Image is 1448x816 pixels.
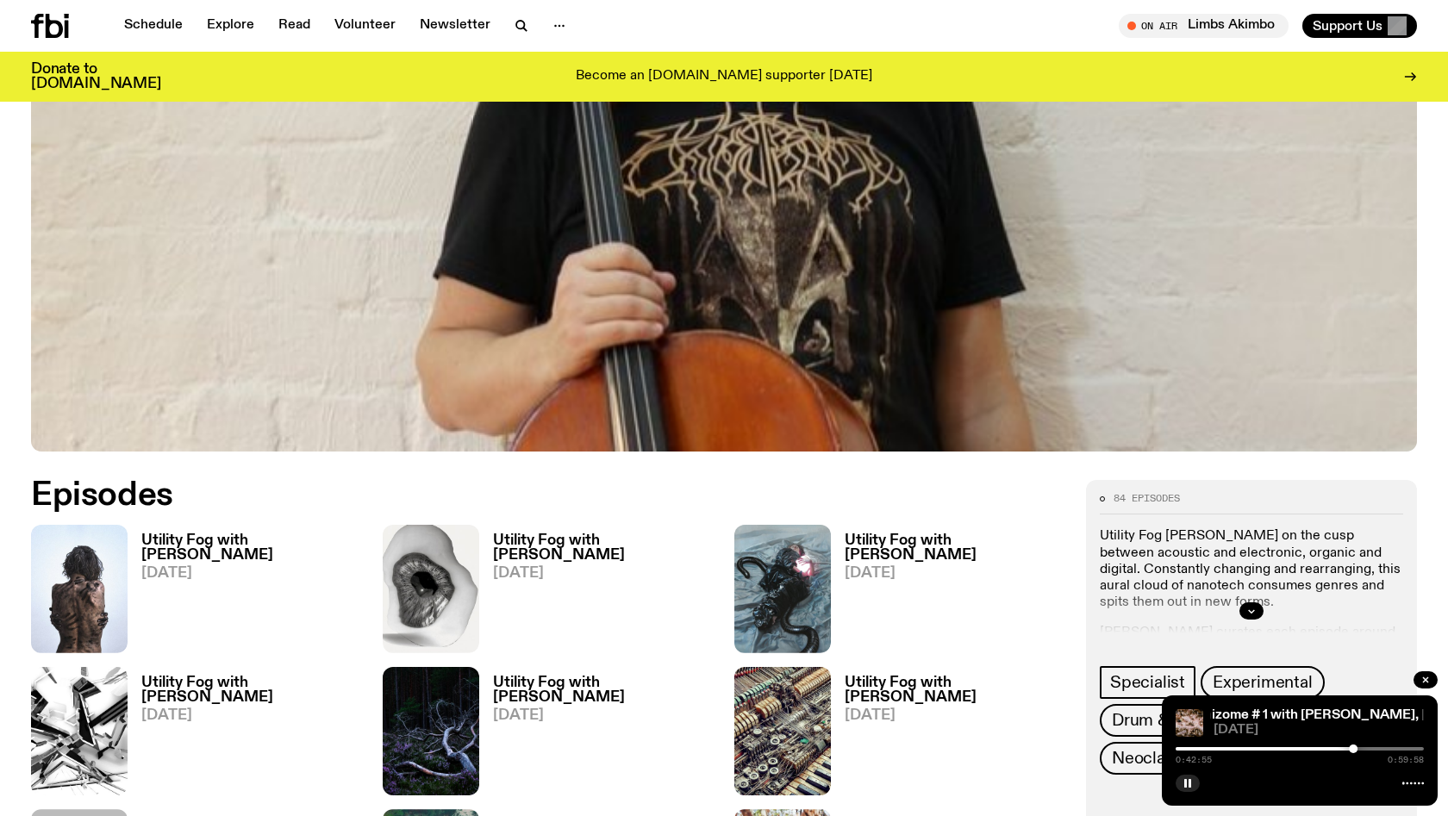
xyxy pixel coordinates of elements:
[493,566,714,581] span: [DATE]
[493,708,714,723] span: [DATE]
[734,525,831,653] img: Cover to Giant Claw's album Decadent Stress Chamber
[845,566,1065,581] span: [DATE]
[114,14,193,38] a: Schedule
[31,667,128,795] img: Cover to Slikback's album Attrition
[1112,749,1208,768] span: Neoclassical
[1112,711,1209,730] span: Drum & Bass
[493,533,714,563] h3: Utility Fog with [PERSON_NAME]
[831,533,1065,653] a: Utility Fog with [PERSON_NAME][DATE]
[845,533,1065,563] h3: Utility Fog with [PERSON_NAME]
[383,525,479,653] img: Edit from Juanlu Barlow & his Love-fi Recordings' This is not a new Three Broken Tapes album
[1100,704,1221,737] a: Drum & Bass
[576,69,872,84] p: Become an [DOMAIN_NAME] supporter [DATE]
[1100,742,1220,775] a: Neoclassical
[845,708,1065,723] span: [DATE]
[1201,666,1325,699] a: Experimental
[128,676,362,795] a: Utility Fog with [PERSON_NAME][DATE]
[128,533,362,653] a: Utility Fog with [PERSON_NAME][DATE]
[31,480,948,511] h2: Episodes
[197,14,265,38] a: Explore
[845,676,1065,705] h3: Utility Fog with [PERSON_NAME]
[1176,756,1212,764] span: 0:42:55
[409,14,501,38] a: Newsletter
[1214,724,1424,737] span: [DATE]
[1110,673,1185,692] span: Specialist
[324,14,406,38] a: Volunteer
[1213,673,1313,692] span: Experimental
[268,14,321,38] a: Read
[479,676,714,795] a: Utility Fog with [PERSON_NAME][DATE]
[1100,528,1403,611] p: Utility Fog [PERSON_NAME] on the cusp between acoustic and electronic, organic and digital. Const...
[734,667,831,795] img: Cover of Andrea Taeggi's album Chaoticism You Can Do At Home
[31,525,128,653] img: Cover of Leese's album Δ
[31,62,161,91] h3: Donate to [DOMAIN_NAME]
[1302,14,1417,38] button: Support Us
[1313,18,1382,34] span: Support Us
[1119,14,1289,38] button: On AirLimbs Akimbo
[141,708,362,723] span: [DATE]
[1100,666,1195,699] a: Specialist
[141,566,362,581] span: [DATE]
[1176,709,1203,737] img: A close up picture of a bunch of ginger roots. Yellow squiggles with arrows, hearts and dots are ...
[141,533,362,563] h3: Utility Fog with [PERSON_NAME]
[383,667,479,795] img: Cover for Aho Ssan & Resina's album Ego Death
[479,533,714,653] a: Utility Fog with [PERSON_NAME][DATE]
[141,676,362,705] h3: Utility Fog with [PERSON_NAME]
[1388,756,1424,764] span: 0:59:58
[1114,494,1180,503] span: 84 episodes
[831,676,1065,795] a: Utility Fog with [PERSON_NAME][DATE]
[493,676,714,705] h3: Utility Fog with [PERSON_NAME]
